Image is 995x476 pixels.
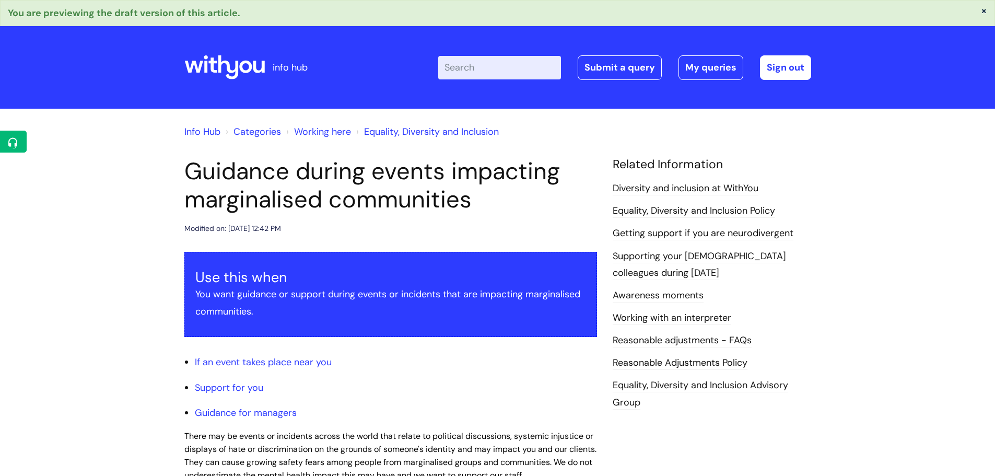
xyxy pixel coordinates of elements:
h3: Use this when [195,269,586,286]
a: Working here [294,125,351,138]
li: Working here [284,123,351,140]
a: Submit a query [578,55,662,79]
li: Equality, Diversity and Inclusion [354,123,499,140]
a: Categories [233,125,281,138]
a: Getting support if you are neurodivergent [613,227,793,240]
h4: Related Information [613,157,811,172]
a: Equality, Diversity and Inclusion Policy [613,204,775,218]
h1: Guidance during events impacting marginalised communities [184,157,597,214]
a: Equality, Diversity and Inclusion Advisory Group [613,379,788,409]
div: | - [438,55,811,79]
a: Diversity and inclusion at WithYou [613,182,758,195]
a: If an event takes place near you [195,356,332,368]
p: You want guidance or support during events or incidents that are impacting marginalised communities. [195,286,586,320]
input: Search [438,56,561,79]
a: Info Hub [184,125,220,138]
a: Equality, Diversity and Inclusion [364,125,499,138]
a: Supporting your [DEMOGRAPHIC_DATA] colleagues during [DATE] [613,250,786,280]
button: × [981,6,987,15]
a: My queries [678,55,743,79]
a: Guidance for managers [195,407,297,419]
a: Support for you [195,381,263,394]
div: Modified on: [DATE] 12:42 PM [184,222,281,235]
a: Sign out [760,55,811,79]
li: Solution home [223,123,281,140]
a: Working with an interpreter [613,311,731,325]
a: Reasonable Adjustments Policy [613,356,747,370]
p: info hub [273,59,308,76]
a: Awareness moments [613,289,704,303]
a: Reasonable adjustments - FAQs [613,334,752,347]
